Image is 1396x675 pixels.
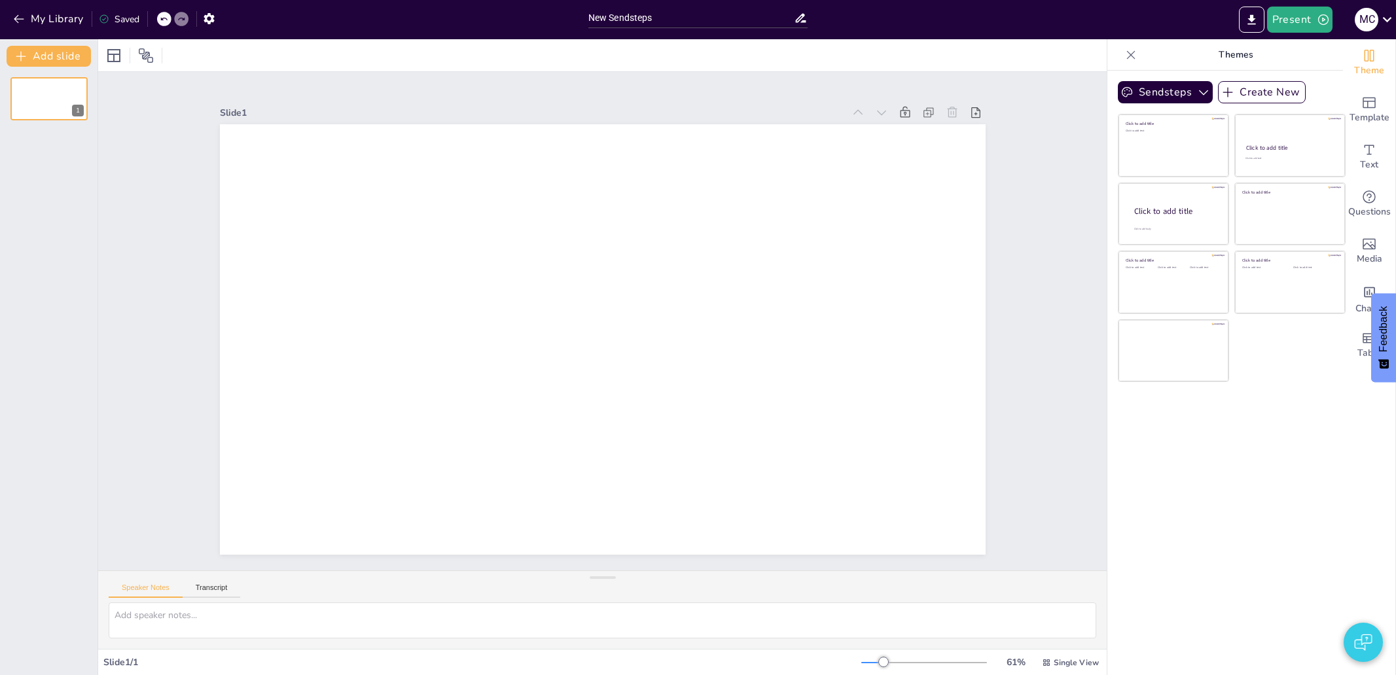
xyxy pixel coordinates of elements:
div: Add ready made slides [1343,86,1395,133]
div: Get real-time input from your audience [1343,181,1395,228]
span: Position [138,48,154,63]
p: Themes [1141,39,1330,71]
span: Text [1360,158,1378,172]
div: Click to add body [1134,228,1217,231]
button: Transcript [183,583,241,598]
div: Slide 1 / 1 [103,656,861,668]
div: Click to add title [1246,144,1333,152]
span: Template [1350,111,1389,125]
div: Add text boxes [1343,133,1395,181]
span: Theme [1354,63,1384,78]
div: Saved [99,13,139,26]
div: M C [1355,8,1378,31]
span: Feedback [1378,306,1389,352]
span: Table [1357,346,1381,360]
span: Charts [1355,302,1383,316]
div: Click to add text [1126,130,1219,133]
button: Present [1267,7,1333,33]
div: Click to add text [1158,266,1187,269]
div: Slide 1 [220,107,844,119]
div: Add charts and graphs [1343,275,1395,322]
div: 1 [10,77,88,120]
div: Click to add title [1126,258,1219,263]
div: Layout [103,45,124,66]
button: Speaker Notes [109,583,183,598]
div: 1 [72,105,84,116]
div: 61 % [1000,656,1031,668]
button: My Library [10,9,89,29]
div: Click to add text [1242,266,1283,269]
div: Click to add title [1242,189,1336,194]
div: Change the overall theme [1343,39,1395,86]
div: Click to add title [1126,121,1219,126]
div: Click to add text [1293,266,1334,269]
div: Click to add text [1126,266,1155,269]
span: Single View [1054,657,1099,668]
button: M C [1355,7,1378,33]
span: Media [1357,252,1382,266]
div: Add a table [1343,322,1395,369]
button: Export to PowerPoint [1239,7,1264,33]
div: Click to add text [1190,266,1219,269]
div: Click to add text [1245,157,1333,160]
button: Create New [1218,81,1306,103]
input: Insert title [588,9,795,27]
div: Click to add title [1134,206,1218,217]
button: Sendsteps [1118,81,1213,103]
button: Add slide [7,46,91,67]
div: Click to add title [1242,258,1336,263]
span: Questions [1348,205,1391,219]
div: Add images, graphics, shapes or video [1343,228,1395,275]
button: Feedback - Show survey [1371,293,1396,382]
